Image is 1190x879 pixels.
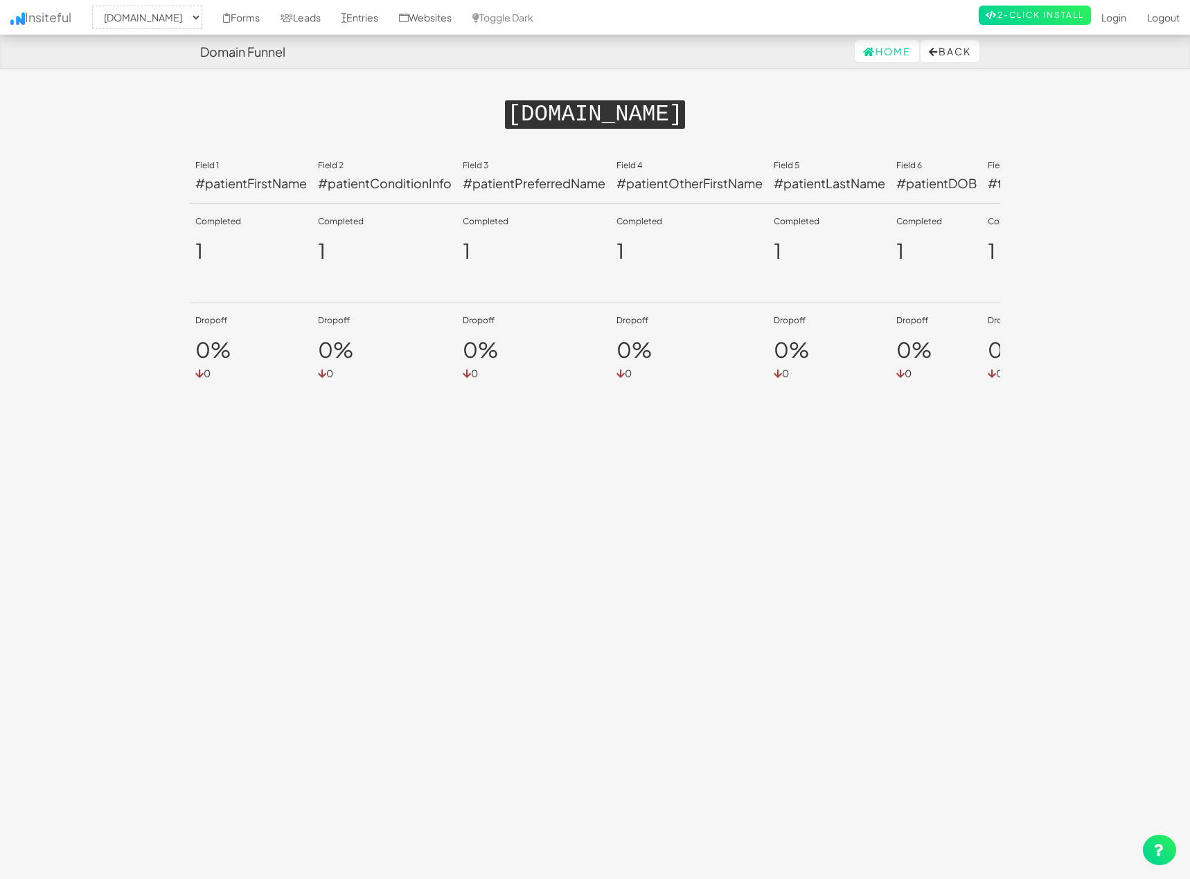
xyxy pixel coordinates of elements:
[616,239,763,262] h2: 1
[318,217,452,226] h6: Completed
[774,338,885,361] h2: 0%
[616,217,763,226] h6: Completed
[195,217,307,226] h6: Completed
[988,338,1128,361] h2: 0%
[318,368,452,379] h5: 0
[463,176,605,190] h4: #patientPreferredName
[616,338,763,361] h2: 0%
[195,239,307,262] h2: 1
[10,12,25,25] img: icon.png
[463,316,605,325] h6: Dropoff
[896,239,977,262] h2: 1
[505,100,686,129] kbd: [DOMAIN_NAME]
[195,176,307,190] h4: #patientFirstName
[988,161,1128,170] h6: Field 7
[988,239,1128,262] h2: 1
[195,338,307,361] h2: 0%
[921,40,979,62] button: Back
[318,316,452,325] h6: Dropoff
[988,217,1128,226] h6: Completed
[774,316,885,325] h6: Dropoff
[774,368,885,379] h5: 0
[896,176,977,190] h4: #patientDOB
[616,316,763,325] h6: Dropoff
[195,316,307,325] h6: Dropoff
[463,338,605,361] h2: 0%
[774,176,885,190] h4: #patientLastName
[616,368,763,379] h5: 0
[988,368,1128,379] h5: 0
[855,40,919,62] a: Home
[318,161,452,170] h6: Field 2
[463,368,605,379] h5: 0
[774,239,885,262] h2: 1
[200,45,285,59] h4: Domain Funnel
[988,316,1128,325] h6: Dropoff
[979,6,1091,25] a: 2-Click Install
[463,217,605,226] h6: Completed
[463,161,605,170] h6: Field 3
[195,368,307,379] h5: 0
[616,176,763,190] h4: #patientOtherFirstName
[774,217,885,226] h6: Completed
[616,161,763,170] h6: Field 4
[896,217,977,226] h6: Completed
[896,316,977,325] h6: Dropoff
[896,161,977,170] h6: Field 6
[463,239,605,262] h2: 1
[774,161,885,170] h6: Field 5
[988,176,1128,190] h4: #telehealthAppropriate
[896,368,977,379] h5: 0
[318,176,452,190] h4: #patientConditionInfo
[896,338,977,361] h2: 0%
[318,338,452,361] h2: 0%
[195,161,307,170] h6: Field 1
[318,239,452,262] h2: 1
